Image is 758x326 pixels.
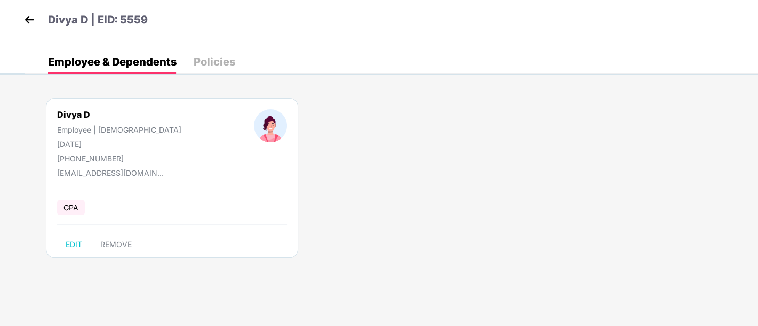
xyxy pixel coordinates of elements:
[57,109,181,120] div: Divya D
[66,240,82,249] span: EDIT
[57,125,181,134] div: Employee | [DEMOGRAPHIC_DATA]
[194,56,235,67] div: Policies
[57,236,91,253] button: EDIT
[48,12,148,28] p: Divya D | EID: 5559
[21,12,37,28] img: back
[57,168,164,177] div: [EMAIL_ADDRESS][DOMAIN_NAME]
[254,109,287,142] img: profileImage
[57,140,181,149] div: [DATE]
[57,200,85,215] span: GPA
[57,154,181,163] div: [PHONE_NUMBER]
[92,236,140,253] button: REMOVE
[48,56,177,67] div: Employee & Dependents
[100,240,132,249] span: REMOVE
